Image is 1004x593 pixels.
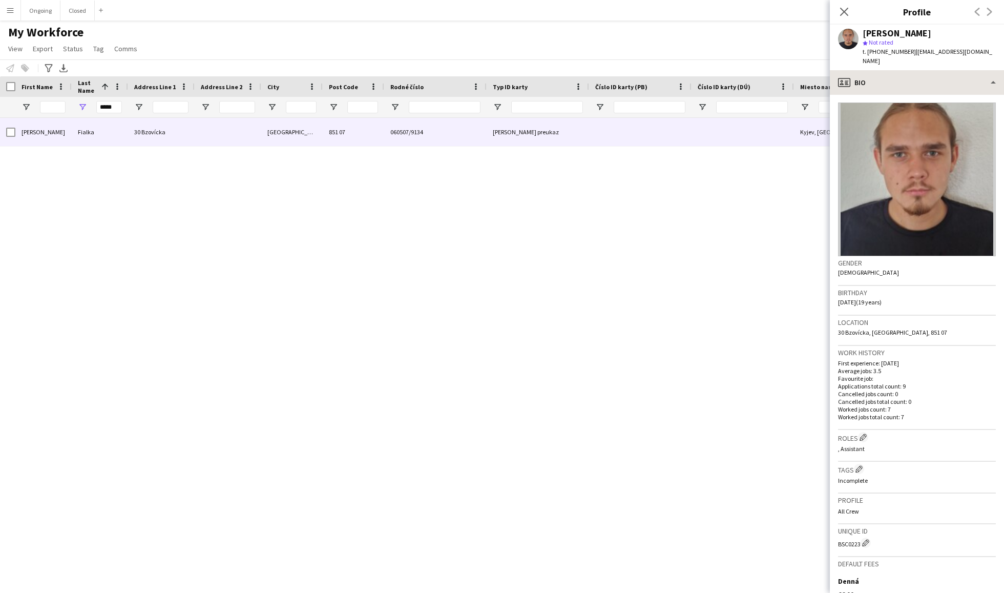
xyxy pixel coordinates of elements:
h3: Profile [830,5,1004,18]
button: Open Filter Menu [800,103,809,112]
span: Typ ID karty [493,83,528,91]
button: Open Filter Menu [595,103,604,112]
span: , Assistant [838,445,865,453]
span: 30 Bzovícka, [GEOGRAPHIC_DATA], 851 07 [838,329,947,336]
p: First experience: [DATE] [838,359,996,367]
span: Číslo ID karty (DÚ) [698,83,750,91]
div: [PERSON_NAME] [863,29,931,38]
a: Comms [110,42,141,55]
app-action-btn: Export XLSX [57,62,70,74]
h3: Unique ID [838,526,996,536]
span: [DATE] (19 years) [838,298,882,306]
p: Cancelled jobs count: 0 [838,390,996,398]
button: Open Filter Menu [267,103,277,112]
h3: Work history [838,348,996,357]
h3: Tags [838,464,996,475]
span: Comms [114,44,137,53]
input: City Filter Input [286,101,317,113]
span: Status [63,44,83,53]
span: Rodné číslo [390,83,424,91]
span: My Workforce [8,25,83,40]
input: Address Line 2 Filter Input [219,101,255,113]
a: Tag [89,42,108,55]
img: Crew avatar or photo [838,103,996,256]
span: | [EMAIL_ADDRESS][DOMAIN_NAME] [863,48,992,65]
p: Worked jobs total count: 7 [838,413,996,421]
button: Open Filter Menu [329,103,338,112]
a: Status [59,42,87,55]
h3: Profile [838,496,996,505]
input: Číslo ID karty (PB) Filter Input [614,101,685,113]
button: Open Filter Menu [78,103,87,112]
div: [PERSON_NAME] [15,118,72,146]
input: Typ ID karty Filter Input [511,101,583,113]
div: [GEOGRAPHIC_DATA] [261,118,323,146]
span: Číslo ID karty (PB) [595,83,647,91]
input: Rodné číslo Filter Input [409,101,480,113]
app-action-btn: Advanced filters [43,62,55,74]
a: Export [29,42,57,55]
a: View [4,42,27,55]
span: t. [PHONE_NUMBER] [863,48,916,55]
h3: Gender [838,258,996,268]
h3: Default fees [838,559,996,568]
div: 851 07 [323,118,384,146]
p: Worked jobs count: 7 [838,405,996,413]
h3: Denná [838,577,859,586]
p: Applications total count: 9 [838,382,996,390]
p: Average jobs: 3.5 [838,367,996,375]
span: Last Name [78,79,97,94]
span: Export [33,44,53,53]
input: Post Code Filter Input [347,101,378,113]
p: Favourite job: [838,375,996,382]
button: Open Filter Menu [201,103,210,112]
button: Open Filter Menu [493,103,502,112]
button: Open Filter Menu [22,103,31,112]
div: Bio [830,70,1004,95]
input: Address Line 1 Filter Input [153,101,189,113]
h3: Roles [838,432,996,443]
div: BSC0223 [838,538,996,548]
span: [DEMOGRAPHIC_DATA] [838,269,899,276]
input: First Name Filter Input [40,101,66,113]
span: Not rated [869,38,893,46]
div: 30 Bzovícka [128,118,195,146]
span: Post Code [329,83,358,91]
span: Tag [93,44,104,53]
span: Address Line 1 [134,83,176,91]
span: Kyjev, [GEOGRAPHIC_DATA] [800,128,873,136]
span: City [267,83,279,91]
div: Fialka [72,118,128,146]
p: Incomplete [838,477,996,484]
h3: Location [838,318,996,327]
span: 060507/9134 [390,128,423,136]
input: Miesto narodenia Filter Input [819,101,890,113]
span: First Name [22,83,53,91]
button: Open Filter Menu [698,103,707,112]
p: All Crew [838,507,996,515]
button: Closed [60,1,95,21]
span: [PERSON_NAME] preukaz [493,128,559,136]
p: Cancelled jobs total count: 0 [838,398,996,405]
h3: Birthday [838,288,996,297]
button: Ongoing [21,1,60,21]
button: Open Filter Menu [134,103,143,112]
input: Číslo ID karty (DÚ) Filter Input [716,101,788,113]
span: View [8,44,23,53]
input: Last Name Filter Input [96,101,122,113]
span: Miesto narodenia [800,83,851,91]
button: Open Filter Menu [390,103,400,112]
span: Address Line 2 [201,83,242,91]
